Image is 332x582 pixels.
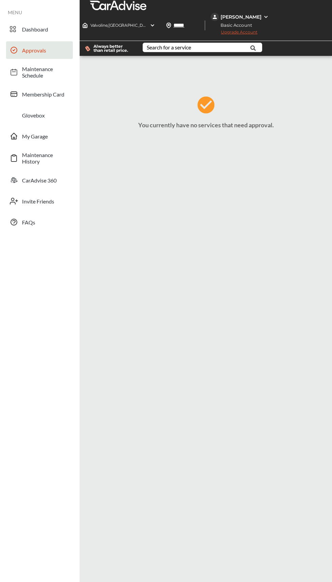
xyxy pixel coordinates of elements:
img: location_vector.a44bc228.svg [166,23,171,28]
span: Glovebox [22,112,69,118]
a: Maintenance History [6,148,73,168]
span: FAQs [22,219,69,225]
span: Approvals [22,47,69,53]
p: You currently have no services that need approval. [81,121,330,129]
a: Maintenance Schedule [6,62,73,82]
span: Membership Card [22,91,69,98]
a: FAQs [6,213,73,231]
span: CarAdvise 360 [22,177,69,184]
a: Glovebox [6,106,73,124]
span: MENU [8,10,22,15]
span: My Garage [22,133,69,139]
img: WGsFRI8htEPBVLJbROoPRyZpYNWhNONpIPPETTm6eUC0GeLEiAAAAAElFTkSuQmCC [263,14,269,20]
a: My Garage [6,127,73,145]
a: CarAdvise 360 [6,171,73,189]
img: dollor_label_vector.a70140d1.svg [85,46,90,51]
span: Maintenance History [22,152,69,165]
span: Valvoline , [GEOGRAPHIC_DATA] Windsor Locks , CT 06096-1019 [90,23,210,28]
img: jVpblrzwTbfkPYzPPzSLxeg0AAAAASUVORK5CYII= [211,13,219,21]
img: header-home-logo.8d720a4f.svg [82,23,88,28]
img: header-down-arrow.9dd2ce7d.svg [150,23,155,28]
span: Invite Friends [22,198,69,204]
a: Approvals [6,41,73,59]
span: Always better than retail price. [94,44,132,52]
div: Search for a service [147,45,191,50]
span: Maintenance Schedule [22,66,69,79]
div: [PERSON_NAME] [221,14,262,20]
span: Basic Account [211,22,257,29]
span: Dashboard [22,26,69,33]
a: Invite Friends [6,192,73,210]
span: Upgrade Account [211,29,257,38]
a: Dashboard [6,20,73,38]
a: Membership Card [6,85,73,103]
